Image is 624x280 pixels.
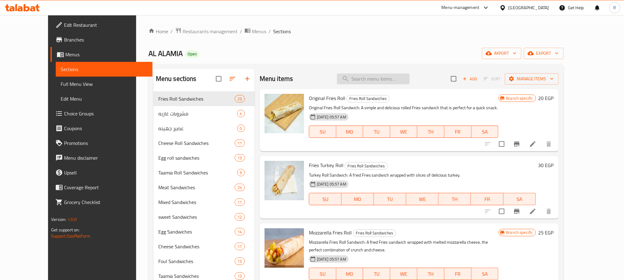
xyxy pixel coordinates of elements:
[153,91,255,106] div: Fries Roll Sandwiches23
[237,110,245,117] div: items
[158,198,235,206] span: Mixed Sandwiches
[158,125,237,132] div: عصير جهينه
[613,4,616,11] span: R
[504,230,536,235] span: Branch specific
[336,268,363,280] button: MO
[417,268,444,280] button: TH
[240,28,242,35] li: /
[235,154,245,162] div: items
[235,95,245,102] div: items
[158,95,235,102] span: Fries Roll Sandwiches
[444,268,472,280] button: FR
[269,28,271,35] li: /
[158,258,235,265] div: Foul Sandwiches
[56,77,152,91] a: Full Menu View
[439,193,471,205] button: TH
[158,228,235,235] div: Egg Sandwiches
[51,165,152,180] a: Upsell
[64,154,147,162] span: Menu disclaimer
[346,95,390,102] div: Fries Roll Sandwiches
[153,106,255,121] div: مشروبات غازيه4
[64,110,147,117] span: Choice Groups
[309,171,536,179] p: Turkey Roll Sandwich: A fried Fries sandwich wrapped with slices of delicious turkey.
[64,36,147,43] span: Branches
[309,126,336,138] button: SU
[339,270,361,278] span: MO
[153,165,255,180] div: Taamia Roll Sandwiches9
[353,230,396,237] span: Fries Roll Sandwiches
[474,270,496,278] span: SA
[64,198,147,206] span: Grocery Checklist
[347,95,389,102] span: Fries Roll Sandwiches
[235,140,244,146] span: 11
[376,195,404,204] span: TU
[393,127,415,136] span: WE
[473,195,501,204] span: FR
[393,270,415,278] span: WE
[312,127,334,136] span: SU
[158,213,235,221] div: sweet Sandwiches
[235,272,245,280] div: items
[363,126,390,138] button: TU
[374,193,406,205] button: TU
[339,127,361,136] span: MO
[265,94,304,133] img: Original Fries Roll
[260,74,293,83] h2: Menu items
[235,184,245,191] div: items
[183,28,237,35] span: Restaurants management
[309,161,343,170] span: Fries Turkey Roll
[235,185,244,190] span: 24
[524,48,564,59] button: export
[406,193,439,205] button: WE
[495,138,508,150] span: Select to update
[158,243,235,250] span: Cheese Sandwiches
[225,71,240,86] span: Sort sections
[56,91,152,106] a: Edit Menu
[51,18,152,32] a: Edit Restaurant
[158,110,237,117] span: مشروبات غازيه
[504,193,536,205] button: SA
[460,74,480,84] button: Add
[158,272,235,280] span: Taamia Sandwiches
[153,121,255,136] div: عصير جهينه0
[417,126,444,138] button: TH
[538,161,554,170] h6: 30 EGP
[64,125,147,132] span: Coupons
[510,75,554,83] span: Manage items
[252,28,266,35] span: Menus
[474,127,496,136] span: SA
[309,104,499,112] p: Original Fries Roll Sandwich: A simple and delicious rolled Fries sandwich that is perfect for a ...
[51,180,152,195] a: Coverage Report
[509,4,549,11] div: [GEOGRAPHIC_DATA]
[529,140,537,148] a: Edit menu item
[314,114,349,120] span: [DATE] 05:57 AM
[237,111,245,117] span: 4
[67,215,77,223] span: 1.0.0
[153,210,255,224] div: sweet Sandwiches12
[504,95,536,101] span: Branch specific
[61,95,147,102] span: Edit Menu
[509,204,524,219] button: Branch-specific-item
[237,170,245,176] span: 9
[538,94,554,102] h6: 20 EGP
[148,46,183,60] span: AL ALAMIA
[235,273,244,279] span: 13
[529,50,559,57] span: export
[538,228,554,237] h6: 25 EGP
[148,27,564,35] nav: breadcrumb
[51,232,90,240] a: Support.OpsPlatform
[390,268,417,280] button: WE
[212,72,225,85] span: Select all sections
[447,127,469,136] span: FR
[309,193,342,205] button: SU
[509,137,524,151] button: Branch-specific-item
[64,139,147,147] span: Promotions
[420,270,442,278] span: TH
[309,94,345,103] span: Original Fries Roll
[153,195,255,210] div: Mixed Sandwiches11
[390,126,417,138] button: WE
[344,195,371,204] span: MO
[505,73,559,85] button: Manage items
